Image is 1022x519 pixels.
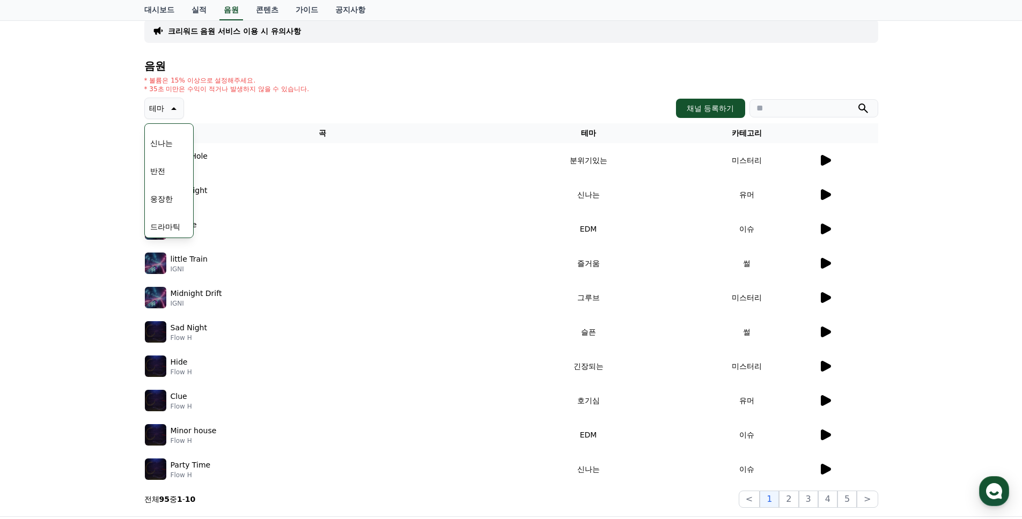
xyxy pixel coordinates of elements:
img: music [145,355,166,377]
p: Flow H [171,368,192,376]
p: * 볼륨은 15% 이상으로 설정해주세요. [144,76,310,85]
th: 곡 [144,123,501,143]
button: > [857,491,878,508]
a: 대화 [71,340,138,367]
td: 신나는 [501,177,677,212]
td: EDM [501,212,677,246]
td: 미스터리 [676,143,818,177]
button: 반전 [146,159,170,183]
span: 설정 [166,356,179,365]
button: 3 [799,491,818,508]
span: 대화 [98,357,111,365]
button: 2 [779,491,798,508]
strong: 1 [177,495,182,503]
img: music [145,287,166,308]
td: 이슈 [676,418,818,452]
a: 설정 [138,340,206,367]
a: 크리워드 음원 서비스 이용 시 유의사항 [168,26,301,36]
img: music [145,424,166,446]
a: 홈 [3,340,71,367]
p: * 35초 미만은 수익이 적거나 발생하지 않을 수 있습니다. [144,85,310,93]
p: Flow H [171,471,211,479]
p: Moonlight [171,185,208,196]
p: Clue [171,391,187,402]
p: IGNI [171,265,208,273]
td: 즐거움 [501,246,677,280]
td: 썰 [676,315,818,349]
button: 1 [760,491,779,508]
td: 미스터리 [676,280,818,315]
img: music [145,321,166,343]
td: 이슈 [676,452,818,486]
td: 유머 [676,383,818,418]
td: EDM [501,418,677,452]
p: IGNI [171,299,222,308]
p: Sad Night [171,322,207,333]
button: 드라마틱 [146,215,185,239]
button: < [739,491,760,508]
p: Flow H [171,402,192,411]
th: 테마 [501,123,677,143]
span: 홈 [34,356,40,365]
strong: 10 [185,495,195,503]
td: 신나는 [501,452,677,486]
p: 전체 중 - [144,494,196,505]
p: Flow H [171,436,217,445]
button: 4 [818,491,837,508]
p: Flow H [171,333,207,342]
button: 신나는 [146,131,177,155]
h4: 음원 [144,60,878,72]
td: 유머 [676,177,818,212]
td: 슬픈 [501,315,677,349]
td: 그루브 [501,280,677,315]
p: Party Time [171,459,211,471]
p: little Train [171,254,208,265]
p: Midnight Drift [171,288,222,299]
td: 미스터리 [676,349,818,383]
td: 분위기있는 [501,143,677,177]
img: music [145,458,166,480]
button: 5 [837,491,857,508]
th: 카테고리 [676,123,818,143]
td: 긴장되는 [501,349,677,383]
button: 채널 등록하기 [676,99,745,118]
p: Minor house [171,425,217,436]
strong: 95 [159,495,170,503]
button: 웅장한 [146,187,177,211]
img: music [145,390,166,411]
p: 테마 [149,101,164,116]
p: Hide [171,357,188,368]
td: 썰 [676,246,818,280]
td: 호기심 [501,383,677,418]
td: 이슈 [676,212,818,246]
img: music [145,253,166,274]
button: 테마 [144,98,184,119]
